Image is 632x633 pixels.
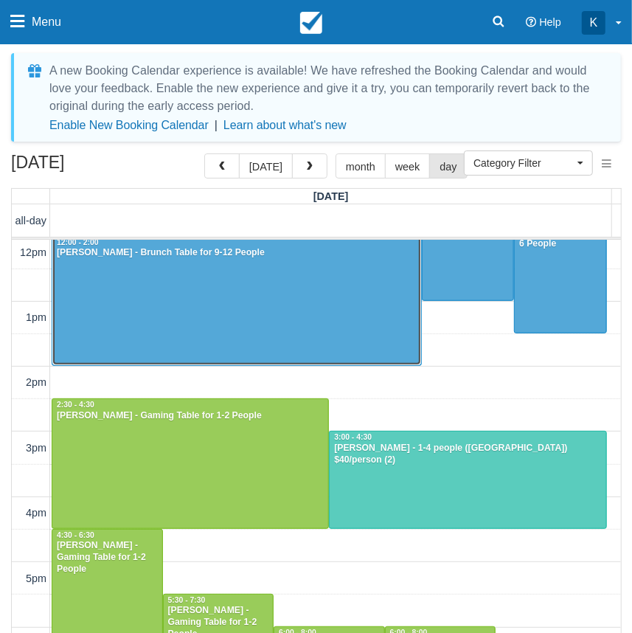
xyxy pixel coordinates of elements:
[539,16,561,28] span: Help
[26,507,46,519] span: 4pm
[57,531,94,539] span: 4:30 - 6:30
[336,153,386,179] button: month
[514,203,606,333] a: Starrina Click - Brunch Table for 5-6 People
[239,153,293,179] button: [DATE]
[56,540,159,575] div: [PERSON_NAME] - Gaming Table for 1-2 People
[429,153,467,179] button: day
[52,236,422,366] a: 12:00 - 2:00[PERSON_NAME] - Brunch Table for 9-12 People
[334,433,372,441] span: 3:00 - 4:30
[56,247,417,259] div: [PERSON_NAME] - Brunch Table for 9-12 People
[526,17,536,27] i: Help
[464,151,593,176] button: Category Filter
[582,11,605,35] div: K
[20,246,46,258] span: 12pm
[49,118,209,133] button: Enable New Booking Calendar
[313,190,349,202] span: [DATE]
[333,443,602,466] div: [PERSON_NAME] - 1-4 people ([GEOGRAPHIC_DATA]) $40/person (2)
[52,398,329,528] a: 2:30 - 4:30[PERSON_NAME] - Gaming Table for 1-2 People
[26,573,46,584] span: 5pm
[215,119,218,131] span: |
[223,119,347,131] a: Learn about what's new
[57,238,99,246] span: 12:00 - 2:00
[300,12,322,34] img: checkfront-main-nav-mini-logo.png
[15,215,46,226] span: all-day
[26,442,46,454] span: 3pm
[56,410,324,422] div: [PERSON_NAME] - Gaming Table for 1-2 People
[26,311,46,323] span: 1pm
[26,376,46,388] span: 2pm
[168,596,206,604] span: 5:30 - 7:30
[49,62,603,115] div: A new Booking Calendar experience is available! We have refreshed the Booking Calendar and would ...
[385,153,431,179] button: week
[473,156,574,170] span: Category Filter
[11,153,198,181] h2: [DATE]
[57,401,94,409] span: 2:30 - 4:30
[329,431,606,528] a: 3:00 - 4:30[PERSON_NAME] - 1-4 people ([GEOGRAPHIC_DATA]) $40/person (2)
